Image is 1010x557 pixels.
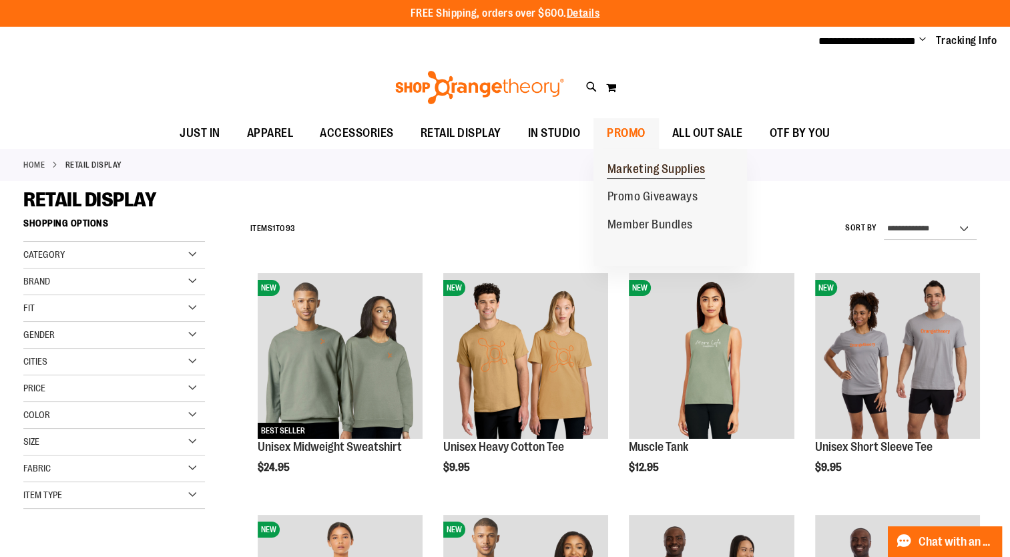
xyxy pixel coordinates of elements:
label: Sort By [845,222,877,234]
span: ACCESSORIES [320,118,394,148]
strong: Shopping Options [23,212,205,242]
a: Unisex Short Sleeve TeeNEW [815,273,980,440]
div: product [808,266,987,508]
span: $9.95 [443,461,472,474]
span: RETAIL DISPLAY [421,118,501,148]
img: Unisex Short Sleeve Tee [815,273,980,438]
span: BEST SELLER [258,423,308,439]
a: Details [567,7,600,19]
span: Chat with an Expert [919,536,994,548]
span: OTF BY YOU [770,118,830,148]
a: Unisex Midweight SweatshirtNEWBEST SELLER [258,273,423,440]
span: $9.95 [815,461,844,474]
span: Brand [23,276,50,287]
span: PROMO [607,118,646,148]
span: 1 [272,224,276,233]
a: Unisex Heavy Cotton Tee [443,440,564,453]
span: Fit [23,303,35,313]
span: Size [23,436,39,447]
span: ALL OUT SALE [672,118,743,148]
span: APPAREL [247,118,294,148]
span: Gender [23,329,55,340]
div: product [251,266,429,508]
span: NEW [629,280,651,296]
a: Unisex Heavy Cotton TeeNEW [443,273,608,440]
span: 93 [285,224,295,233]
span: $12.95 [629,461,661,474]
span: $24.95 [258,461,292,474]
a: Tracking Info [936,33,997,48]
p: FREE Shipping, orders over $600. [411,6,600,21]
button: Account menu [919,34,926,47]
span: Price [23,383,45,393]
span: Color [23,409,50,420]
span: Marketing Supplies [607,162,705,179]
span: Category [23,249,65,260]
span: Fabric [23,463,51,474]
span: Promo Giveaways [607,190,698,206]
span: RETAIL DISPLAY [23,188,156,211]
span: NEW [443,280,465,296]
a: Muscle TankNEW [629,273,794,440]
span: NEW [815,280,837,296]
img: Unisex Heavy Cotton Tee [443,273,608,438]
span: NEW [443,522,465,538]
a: Unisex Short Sleeve Tee [815,440,933,453]
a: Home [23,159,45,171]
span: NEW [258,280,280,296]
span: NEW [258,522,280,538]
span: JUST IN [180,118,220,148]
a: Unisex Midweight Sweatshirt [258,440,402,453]
img: Unisex Midweight Sweatshirt [258,273,423,438]
span: IN STUDIO [528,118,581,148]
div: product [622,266,800,508]
div: product [437,266,615,508]
span: Member Bundles [607,218,692,234]
a: Muscle Tank [629,440,688,453]
img: Muscle Tank [629,273,794,438]
strong: RETAIL DISPLAY [65,159,122,171]
img: Shop Orangetheory [393,71,566,104]
span: Cities [23,356,47,367]
h2: Items to [250,218,295,239]
button: Chat with an Expert [888,526,1003,557]
span: Item Type [23,490,62,500]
